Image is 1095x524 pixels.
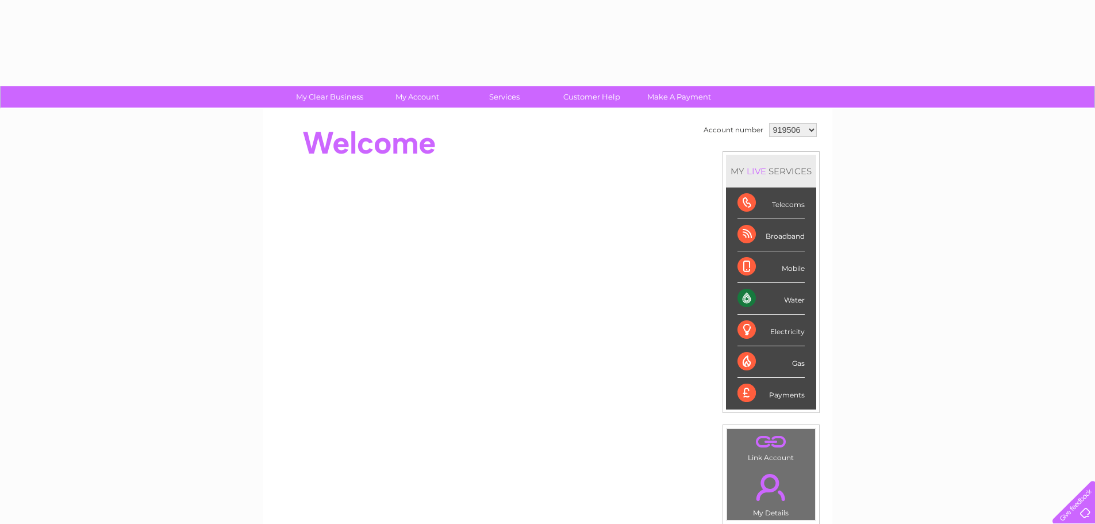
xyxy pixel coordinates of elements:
[737,188,805,219] div: Telecoms
[737,251,805,283] div: Mobile
[701,120,766,140] td: Account number
[737,283,805,315] div: Water
[726,155,816,188] div: MY SERVICES
[727,429,816,465] td: Link Account
[737,315,805,346] div: Electricity
[632,86,727,108] a: Make A Payment
[744,166,769,177] div: LIVE
[730,432,812,452] a: .
[544,86,639,108] a: Customer Help
[457,86,552,108] a: Services
[737,346,805,378] div: Gas
[737,378,805,409] div: Payments
[737,219,805,251] div: Broadband
[282,86,377,108] a: My Clear Business
[730,467,812,507] a: .
[727,464,816,521] td: My Details
[370,86,464,108] a: My Account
